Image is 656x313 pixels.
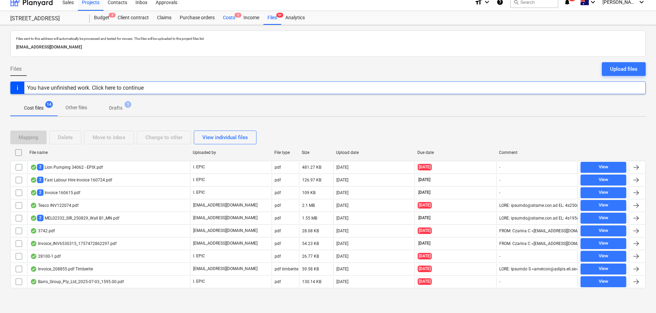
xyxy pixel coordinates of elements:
div: [STREET_ADDRESS] [10,15,82,22]
div: 3742.pdf [30,228,55,234]
p: Cost files [24,104,44,112]
div: Budget [90,11,114,25]
button: View [581,162,626,173]
span: 1 [124,101,131,108]
div: 109 KB [302,190,315,195]
div: Costs [219,11,239,25]
div: Uploaded by [193,150,269,155]
div: 28.08 KB [302,228,319,233]
div: OCR finished [30,241,37,246]
div: View [599,176,608,184]
div: View [599,163,608,171]
div: [DATE] [336,228,348,233]
a: Costs3 [219,11,239,25]
span: 14 [45,101,53,108]
div: 54.23 KB [302,241,319,246]
div: File type [274,150,296,155]
span: [DATE] [418,177,431,183]
span: [DATE] [418,164,432,170]
p: [EMAIL_ADDRESS][DOMAIN_NAME] [16,44,640,51]
button: View [581,187,626,198]
a: Client contract [114,11,153,25]
div: pdf [275,228,281,233]
span: 9+ [276,13,283,18]
div: Files [263,11,281,25]
button: View [581,251,626,262]
div: - [499,165,500,170]
div: [DATE] [336,254,348,259]
div: OCR finished [30,165,37,170]
div: [DATE] [336,279,348,284]
button: View [581,200,626,211]
div: OCR finished [30,177,37,183]
div: - [499,178,500,182]
div: [DATE] [336,241,348,246]
a: Claims [153,11,176,25]
span: [DATE] [418,241,431,246]
div: OCR finished [30,266,37,272]
div: Invoice_INV6530315_1757472862297.pdf [30,241,117,246]
div: 59.58 KB [302,267,319,271]
div: Due date [417,150,493,155]
span: [DATE] [418,266,432,272]
span: 2 [37,164,44,170]
div: MEL02332_SIR_250829_Wall B1_MN.pdf [30,215,119,221]
span: 2 [37,215,44,221]
div: Lion Pumping 34062 - EPIX.pdf [30,164,103,170]
div: pdf [275,190,281,195]
div: Invoice_208855.pdf Timberite [30,266,93,272]
div: [DATE] [336,190,348,195]
p: Other files [65,104,87,111]
div: OCR finished [30,279,37,284]
div: [DATE] [336,178,348,182]
div: [DATE] [336,267,348,271]
div: [DATE] [336,203,348,208]
span: [DATE] [418,253,432,259]
div: 130.14 KB [302,279,321,284]
div: View [599,252,608,260]
div: pdf [275,203,281,208]
button: View [581,264,626,275]
div: - [499,190,500,195]
div: OCR finished [30,228,37,234]
button: View [581,238,626,249]
div: 1.55 MB [302,216,317,221]
div: Upload files [610,65,637,74]
div: View [599,239,608,247]
a: Files9+ [263,11,281,25]
div: File name [29,150,187,155]
div: 2.1 MB [302,203,315,208]
span: 2 [37,177,44,183]
div: 26.77 KB [302,254,319,259]
span: [DATE] [418,202,432,209]
p: I. EPIC [193,177,205,183]
button: View [581,276,626,287]
span: [DATE] [418,190,431,195]
div: Invoice 160615.pdf [30,189,80,196]
div: pdf [275,241,281,246]
button: Upload files [602,62,646,76]
p: [EMAIL_ADDRESS][DOMAIN_NAME] [193,241,258,246]
div: pdf [275,254,281,259]
div: OCR finished [30,215,37,221]
div: View [599,227,608,235]
div: OCR finished [30,254,37,259]
div: View [599,265,608,273]
div: Barro_Group_Pty_Ltd_2025-07-03_1595.00.pdf [30,279,124,284]
iframe: Chat Widget [622,280,656,313]
div: 126.97 KB [302,178,321,182]
div: [DATE] [336,165,348,170]
p: I. EPIC [193,279,205,284]
p: [EMAIL_ADDRESS][DOMAIN_NAME] [193,215,258,221]
button: View individual files [194,131,257,144]
p: I. EPIC [193,190,205,195]
div: pdf [275,178,281,182]
div: View individual files [202,133,248,142]
div: Comment [499,150,575,155]
span: 4 [109,13,116,18]
a: Purchase orders [176,11,219,25]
